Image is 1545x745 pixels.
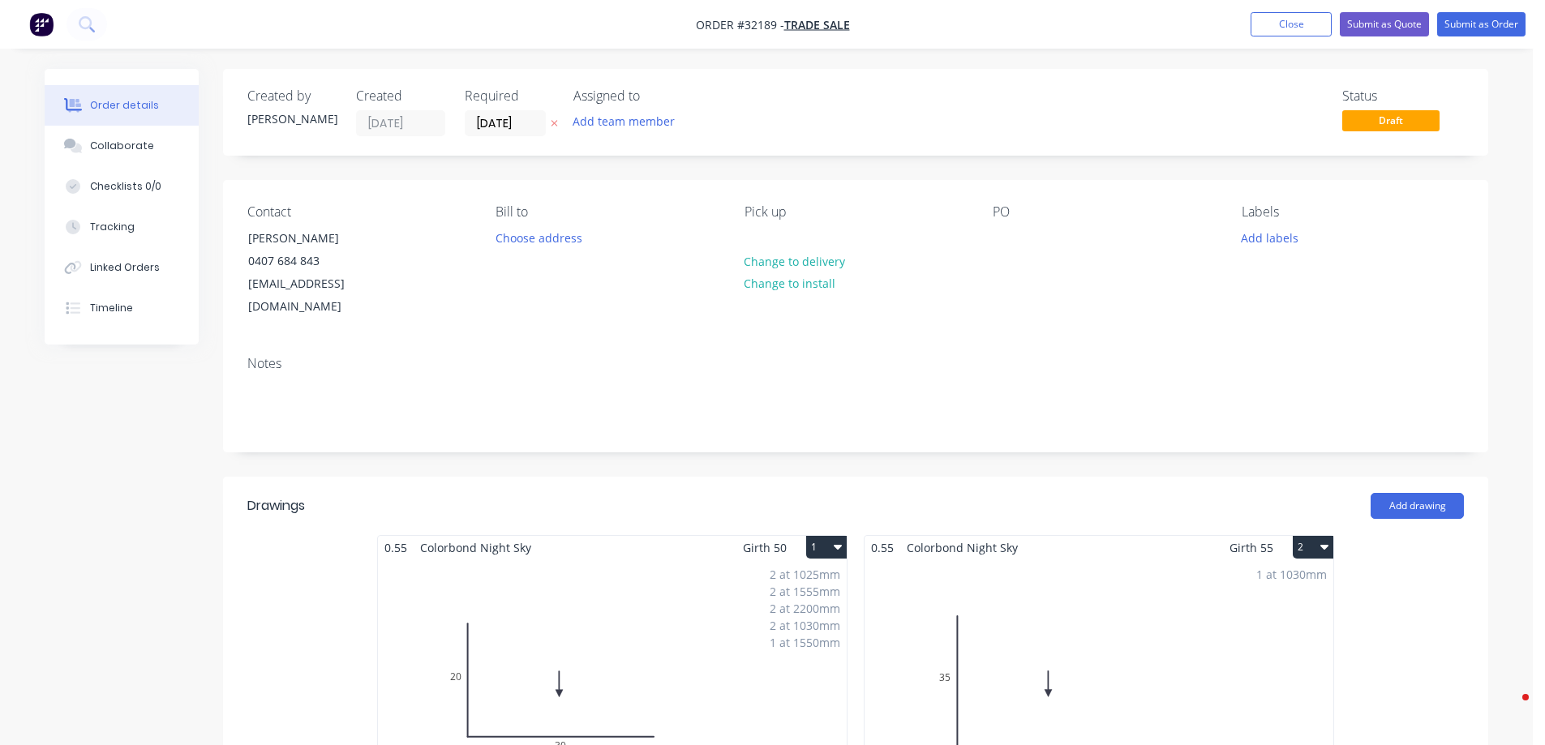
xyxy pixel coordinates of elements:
div: Assigned to [573,88,736,104]
div: [PERSON_NAME]0407 684 843[EMAIL_ADDRESS][DOMAIN_NAME] [234,226,397,319]
div: Labels [1242,204,1464,220]
div: 1 at 1550mm [770,634,840,651]
span: Order #32189 - [696,17,784,32]
div: Created [356,88,445,104]
button: Close [1251,12,1332,36]
div: 2 at 1025mm [770,566,840,583]
div: Contact [247,204,470,220]
div: PO [993,204,1215,220]
button: 1 [806,536,847,559]
span: Colorbond Night Sky [414,536,538,559]
div: Status [1342,88,1464,104]
img: Factory [29,12,54,36]
div: Drawings [247,496,305,516]
span: Girth 50 [743,536,787,559]
div: [PERSON_NAME] [248,227,383,250]
div: [EMAIL_ADDRESS][DOMAIN_NAME] [248,272,383,318]
button: Order details [45,85,199,126]
div: 2 at 1555mm [770,583,840,600]
div: Timeline [90,301,133,315]
span: Draft [1342,110,1440,131]
div: Order details [90,98,159,113]
div: Notes [247,356,1464,371]
button: Change to delivery [736,250,854,272]
button: Submit as Quote [1340,12,1429,36]
span: Girth 55 [1230,536,1273,559]
div: 2 at 1030mm [770,617,840,634]
button: Add team member [564,110,684,132]
div: Bill to [496,204,718,220]
span: 0.55 [378,536,414,559]
button: Collaborate [45,126,199,166]
button: Change to install [736,272,844,294]
span: 0.55 [865,536,900,559]
div: 0407 684 843 [248,250,383,272]
a: TRADE SALE [784,17,850,32]
span: Colorbond Night Sky [900,536,1024,559]
div: Created by [247,88,337,104]
button: Submit as Order [1437,12,1526,36]
button: Checklists 0/0 [45,166,199,207]
iframe: Intercom live chat [1490,690,1529,729]
button: Timeline [45,288,199,328]
button: Choose address [487,226,590,248]
div: [PERSON_NAME] [247,110,337,127]
div: 2 at 2200mm [770,600,840,617]
button: 2 [1293,536,1333,559]
div: Required [465,88,554,104]
div: Collaborate [90,139,154,153]
button: Add drawing [1371,493,1464,519]
div: 1 at 1030mm [1256,566,1327,583]
button: Add labels [1232,226,1307,248]
button: Linked Orders [45,247,199,288]
button: Add team member [573,110,684,132]
button: Tracking [45,207,199,247]
div: Checklists 0/0 [90,179,161,194]
div: Linked Orders [90,260,160,275]
div: Pick up [745,204,967,220]
div: Tracking [90,220,135,234]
